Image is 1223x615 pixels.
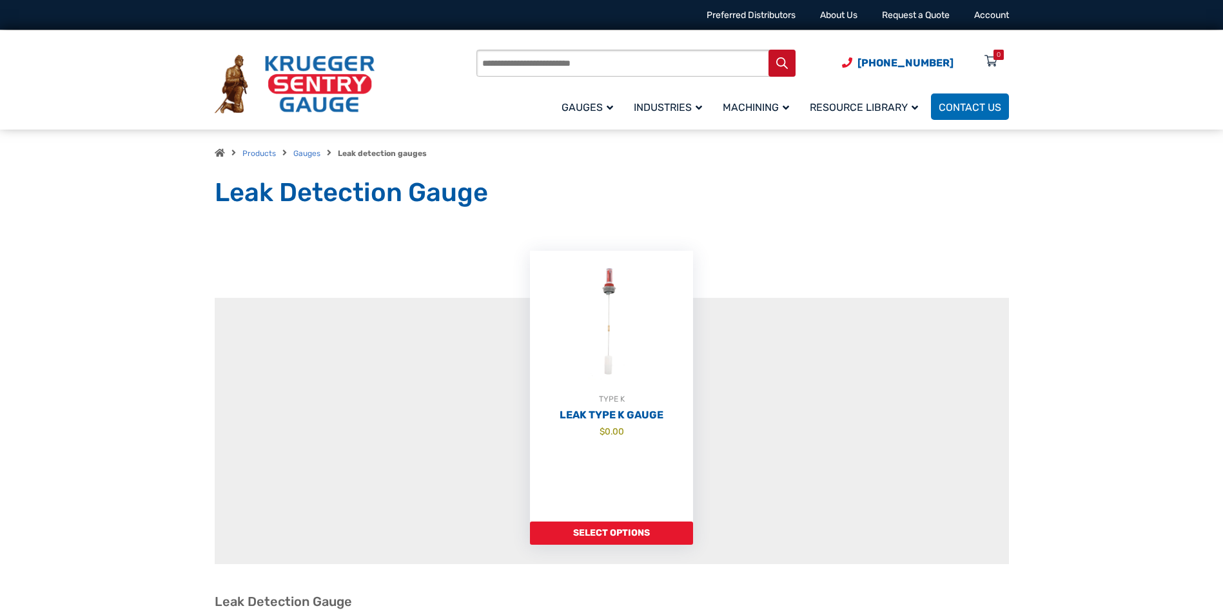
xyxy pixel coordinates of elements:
span: $ [600,426,605,436]
a: Resource Library [802,92,931,122]
img: Krueger Sentry Gauge [215,55,375,114]
h2: Leak Detection Gauge [215,594,1009,610]
a: Gauges [293,149,320,158]
strong: Leak detection gauges [338,149,427,158]
a: Gauges [554,92,626,122]
span: Machining [723,101,789,113]
a: Phone Number (920) 434-8860 [842,55,954,71]
h1: Leak Detection Gauge [215,177,1009,209]
a: Products [242,149,276,158]
a: Machining [715,92,802,122]
a: TYPE KLeak Type K Gauge $0.00 [530,251,693,522]
div: TYPE K [530,393,693,405]
img: Leak Detection Gauge [530,251,693,393]
span: Contact Us [939,101,1001,113]
a: About Us [820,10,857,21]
a: Add to cart: “Leak Type K Gauge” [530,522,693,545]
a: Preferred Distributors [707,10,796,21]
span: Gauges [562,101,613,113]
span: [PHONE_NUMBER] [857,57,954,69]
span: Resource Library [810,101,918,113]
a: Contact Us [931,93,1009,120]
a: Account [974,10,1009,21]
h2: Leak Type K Gauge [530,409,693,422]
span: Industries [634,101,702,113]
div: 0 [997,50,1001,60]
a: Industries [626,92,715,122]
a: Request a Quote [882,10,950,21]
bdi: 0.00 [600,426,624,436]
